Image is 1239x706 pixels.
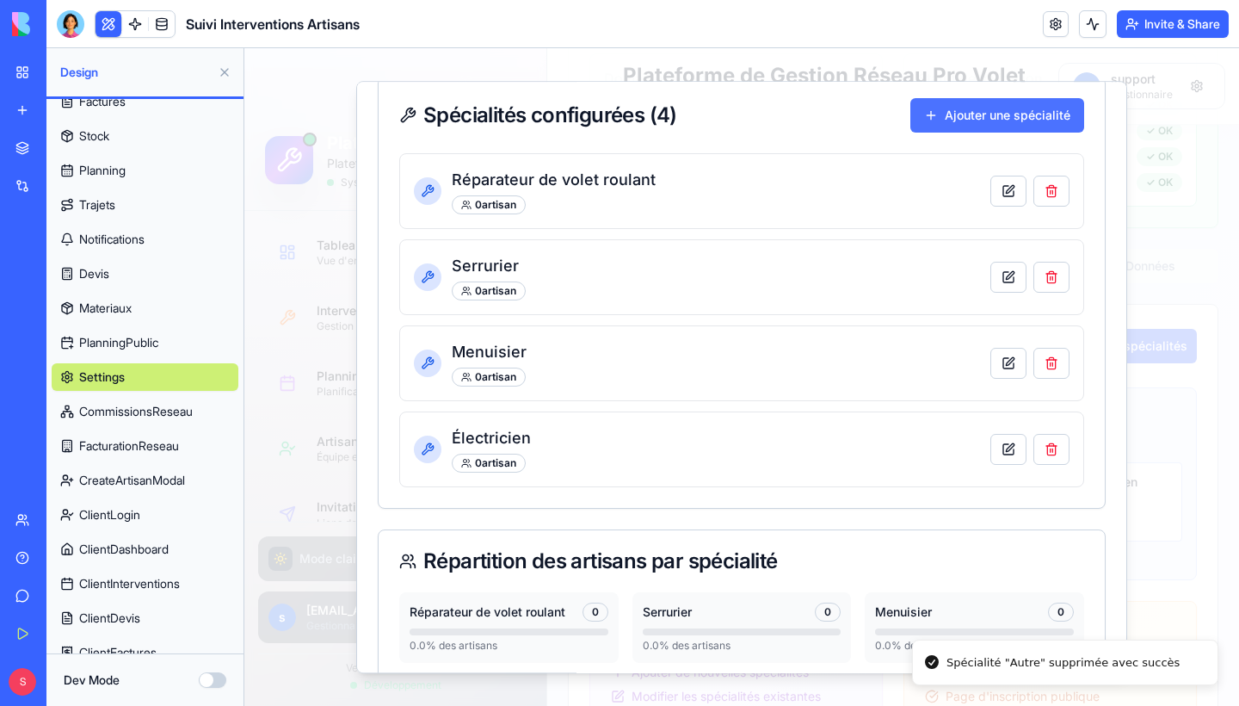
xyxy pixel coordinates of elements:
div: Spécialités configurées ( 4 ) [155,57,433,77]
a: CreateArtisanModal [52,467,238,494]
div: 0 [804,554,829,573]
div: 0 artisan [207,233,281,252]
div: 0 artisan [207,319,281,338]
span: ClientFactures [79,644,157,661]
h3: Électricien [207,378,746,402]
div: 0.0 % des artisans [631,591,829,604]
a: Settings [52,363,238,391]
span: Réparateur de volet roulant [165,555,321,573]
label: Dev Mode [64,672,120,689]
span: Suivi Interventions Artisans [186,14,360,34]
a: Trajets [52,191,238,219]
div: 0 [338,554,364,573]
div: 0 artisan [207,406,281,424]
span: ClientLogin [79,506,140,523]
div: Répartition des artisans par spécialité [155,503,840,523]
span: CommissionsReseau [79,403,193,420]
button: Invite & Share [1117,10,1229,38]
a: Materiaux [52,294,238,322]
a: CommissionsReseau [52,398,238,425]
img: logo [12,12,119,36]
h3: Réparateur de volet roulant [207,120,746,144]
a: PlanningPublic [52,329,238,356]
span: Settings [79,368,125,386]
a: ClientDevis [52,604,238,632]
a: Notifications [52,226,238,253]
div: 0.0 % des artisans [165,591,364,604]
a: ClientFactures [52,639,238,666]
span: S [9,668,36,696]
a: ClientDashboard [52,536,238,563]
h3: Serrurier [207,206,746,230]
h3: Menuisier [207,292,746,316]
div: 0 [570,554,596,573]
span: Serrurier [398,555,447,573]
span: Notifications [79,231,145,248]
span: Devis [79,265,109,282]
div: 0 artisan [207,147,281,166]
a: Devis [52,260,238,288]
a: ClientLogin [52,501,238,529]
span: Stock [79,127,109,145]
span: FacturationReseau [79,437,179,455]
a: Planning [52,157,238,184]
span: Factures [79,93,126,110]
span: Menuisier [631,555,687,573]
a: FacturationReseau [52,432,238,460]
span: Materiaux [79,300,132,317]
span: ClientDevis [79,610,140,627]
div: 0.0 % des artisans [398,591,597,604]
span: Planning [79,162,126,179]
span: PlanningPublic [79,334,158,351]
button: Ajouter une spécialité [666,50,840,84]
a: Factures [52,88,238,115]
span: ClientDashboard [79,541,169,558]
span: Trajets [79,196,115,214]
span: Design [60,64,211,81]
a: ClientInterventions [52,570,238,598]
a: Stock [52,122,238,150]
span: ClientInterventions [79,575,180,592]
span: CreateArtisanModal [79,472,185,489]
